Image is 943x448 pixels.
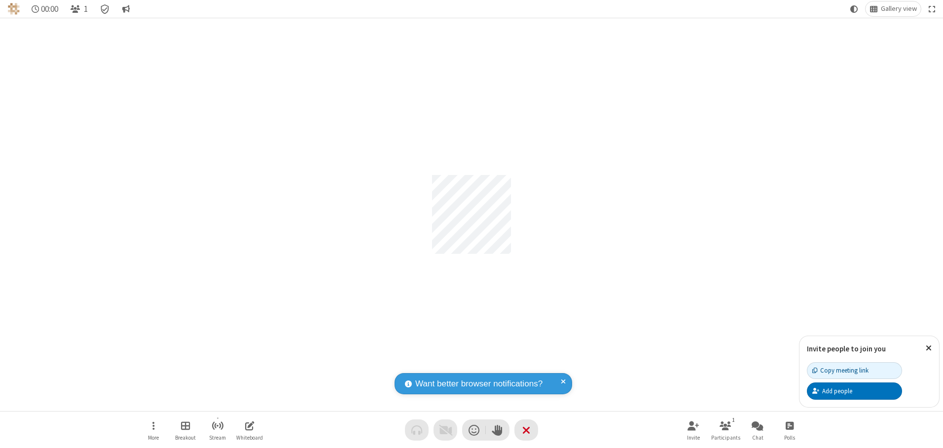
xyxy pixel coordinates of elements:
[8,3,20,15] img: QA Selenium DO NOT DELETE OR CHANGE
[784,435,795,441] span: Polls
[729,415,738,424] div: 1
[807,362,902,379] button: Copy meeting link
[171,416,200,444] button: Manage Breakout Rooms
[687,435,700,441] span: Invite
[775,416,804,444] button: Open poll
[209,435,226,441] span: Stream
[711,435,740,441] span: Participants
[28,1,63,16] div: Timer
[918,336,939,360] button: Close popover
[711,416,740,444] button: Open participant list
[175,435,196,441] span: Breakout
[514,419,538,441] button: End or leave meeting
[812,366,869,375] div: Copy meeting link
[139,416,168,444] button: Open menu
[96,1,114,16] div: Meeting details Encryption enabled
[846,1,862,16] button: Using system theme
[866,1,921,16] button: Change layout
[415,378,543,390] span: Want better browser notifications?
[462,419,486,441] button: Send a reaction
[236,435,263,441] span: Whiteboard
[434,419,457,441] button: Video
[743,416,772,444] button: Open chat
[41,4,58,14] span: 00:00
[807,382,902,399] button: Add people
[203,416,232,444] button: Start streaming
[807,344,886,353] label: Invite people to join you
[925,1,940,16] button: Fullscreen
[752,435,763,441] span: Chat
[66,1,92,16] button: Open participant list
[881,5,917,13] span: Gallery view
[84,4,88,14] span: 1
[679,416,708,444] button: Invite participants (Alt+I)
[148,435,159,441] span: More
[118,1,134,16] button: Conversation
[486,419,509,441] button: Raise hand
[235,416,264,444] button: Open shared whiteboard
[405,419,429,441] button: Audio problem - check your Internet connection or call by phone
